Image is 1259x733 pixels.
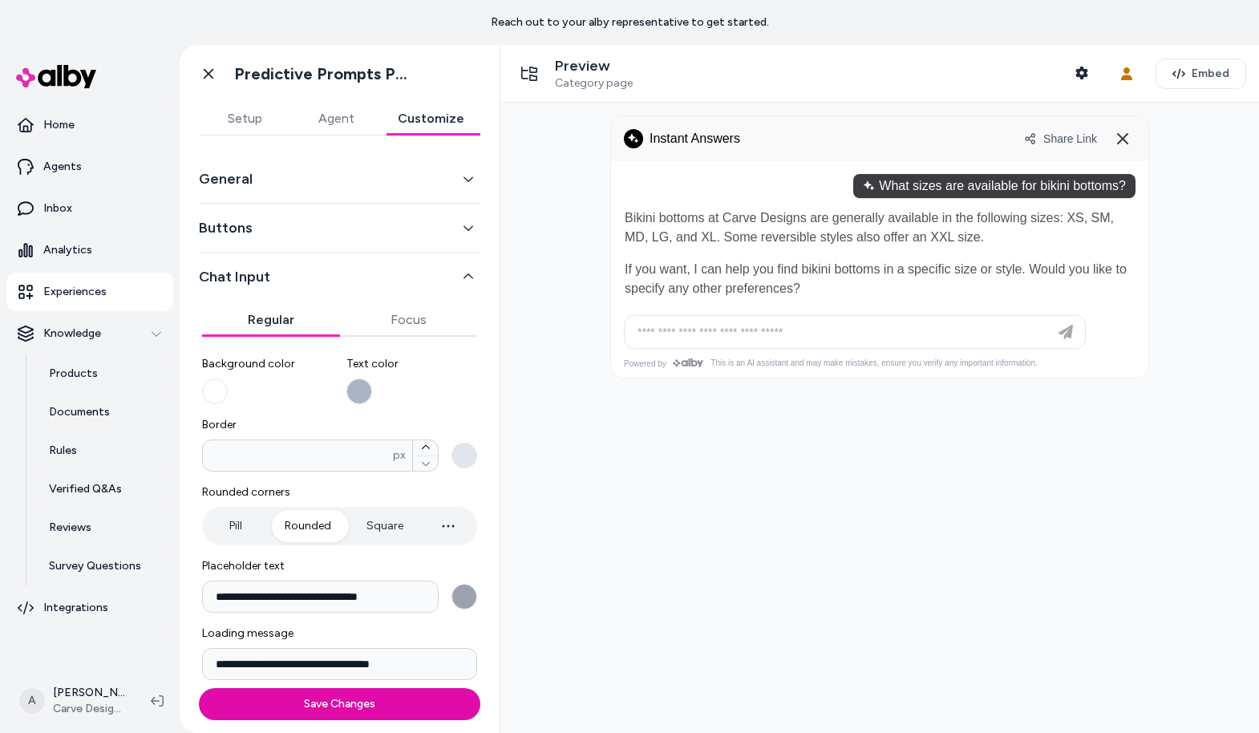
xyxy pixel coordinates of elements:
button: Buttons [199,217,480,239]
button: Borderpx [413,456,438,472]
button: Knowledge [6,314,173,353]
button: Borderpx [413,440,438,456]
button: Background color [202,379,228,404]
button: Rounded [269,510,347,542]
p: Knowledge [43,326,101,342]
a: Products [33,354,173,393]
span: Placeholder text [202,558,477,574]
p: Experiences [43,284,107,300]
p: Agents [43,159,82,175]
button: Regular [202,304,340,336]
a: Experiences [6,273,173,311]
span: Rounded corners [202,484,477,500]
p: Survey Questions [49,558,141,574]
a: Home [6,106,173,144]
a: Integrations [6,589,173,627]
button: Agent [290,103,382,135]
p: Preview [555,57,633,75]
button: Customize [382,103,480,135]
p: Integrations [43,600,108,616]
a: Rules [33,431,173,470]
a: Agents [6,148,173,186]
span: Border [202,417,477,433]
a: Inbox [6,189,173,228]
span: Carve Designs [53,701,125,717]
span: A [19,688,45,714]
span: Embed [1192,66,1229,82]
button: Square [350,510,419,542]
button: Setup [199,103,290,135]
p: Reviews [49,520,91,536]
div: Chat Input [199,288,480,715]
a: Analytics [6,231,173,269]
p: Verified Q&As [49,481,122,497]
a: Reviews [33,508,173,547]
span: px [393,447,406,464]
p: Documents [49,404,110,420]
span: Category page [555,76,633,91]
a: Documents [33,393,173,431]
p: Reach out to your alby representative to get started. [491,14,769,30]
span: Text color [346,356,478,372]
h1: Predictive Prompts PLP [234,64,415,84]
p: Analytics [43,242,92,258]
span: Background color [202,356,334,372]
button: Borderpx [451,443,477,468]
button: Placeholder text [451,584,477,609]
img: alby Logo [16,65,96,88]
button: Save Changes [199,688,480,720]
button: Focus [340,304,478,336]
p: Rules [49,443,77,459]
p: Home [43,117,75,133]
button: A[PERSON_NAME]Carve Designs [10,675,138,727]
input: Placeholder text [202,581,439,613]
p: [PERSON_NAME] [53,685,125,701]
button: General [199,168,480,190]
a: Survey Questions [33,547,173,585]
p: Products [49,366,98,382]
input: Loading messageThis is the default message that appears when users ask a question and is waiting ... [202,648,477,680]
button: Chat Input [199,265,480,288]
p: Inbox [43,200,72,217]
button: Text color [346,379,372,404]
button: Pill [205,510,265,542]
button: Embed [1156,59,1246,89]
span: Loading message [202,626,477,642]
input: Borderpx [203,447,393,464]
a: Verified Q&As [33,470,173,508]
